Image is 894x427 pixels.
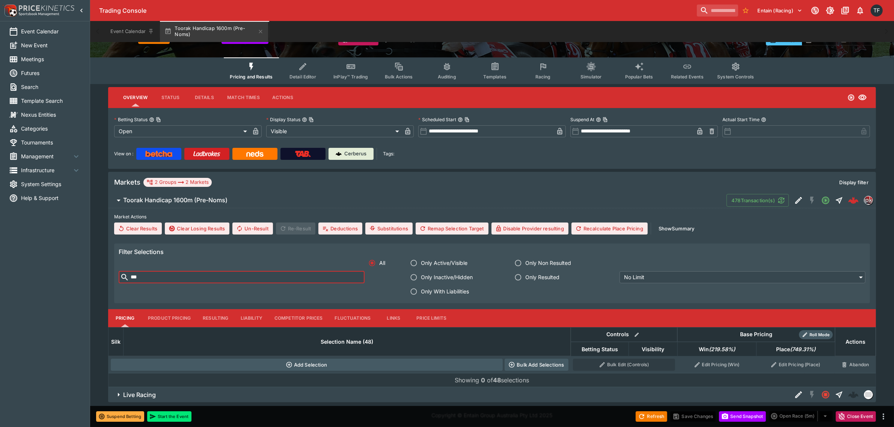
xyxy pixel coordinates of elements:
[142,309,197,327] button: Product Pricing
[864,391,873,399] img: liveracing
[421,273,473,281] span: Only Inactive/Hidden
[21,152,72,160] span: Management
[295,151,311,157] img: TabNZ
[737,330,775,339] div: Base Pricing
[232,223,273,235] span: Un-Result
[329,309,377,327] button: Fluctuations
[792,194,805,207] button: Edit Detail
[835,176,873,188] button: Display filter
[864,390,873,399] div: liveracing
[266,125,402,137] div: Visible
[235,309,268,327] button: Liability
[819,388,832,401] button: Closed
[309,117,314,122] button: Copy To Clipboard
[99,7,694,15] div: Trading Console
[596,117,601,122] button: Suspend AtCopy To Clipboard
[410,309,452,327] button: Price Limits
[329,148,374,160] a: Cerberus
[345,150,367,158] p: Cerberus
[573,345,626,354] span: Betting Status
[580,74,602,80] span: Simulator
[96,411,144,422] button: Suspend Betting
[276,223,315,235] span: Re-Result
[484,74,507,80] span: Templates
[187,89,221,107] button: Details
[289,74,316,80] span: Detail Editor
[853,4,867,17] button: Notifications
[848,195,859,206] div: 0b7eb12e-9983-4c4b-91ca-6037a0971a67
[620,271,865,283] div: No Limit
[21,69,81,77] span: Futures
[21,97,81,105] span: Template Search
[268,309,329,327] button: Competitor Prices
[108,309,142,327] button: Pricing
[717,74,754,80] span: System Controls
[709,345,735,354] em: ( 219.58 %)
[837,359,873,371] button: Abandon
[836,411,876,422] button: Close Event
[571,223,648,235] button: Recalculate Place Pricing
[491,223,568,235] button: Disable Provider resulting
[632,330,642,340] button: Bulk edit
[464,117,470,122] button: Copy To Clipboard
[21,166,72,174] span: Infrastructure
[224,57,760,84] div: Event type filters
[302,117,307,122] button: Display StatusCopy To Clipboard
[197,309,234,327] button: Resulting
[690,345,743,354] span: Win(219.58%)
[864,196,873,205] div: pricekinetics
[119,248,865,256] h6: Filter Selections
[680,359,754,371] button: Edit Pricing (Win)
[571,327,677,342] th: Controls
[156,117,161,122] button: Copy To Clipboard
[21,138,81,146] span: Tournaments
[832,388,846,401] button: Straight
[21,180,81,188] span: System Settings
[2,3,17,18] img: PriceKinetics Logo
[768,345,824,354] span: Place(749.31%)
[835,327,876,356] th: Actions
[697,5,738,17] input: search
[848,195,859,206] img: logo-cerberus--red.svg
[753,5,807,17] button: Select Tenant
[769,411,833,421] div: split button
[193,151,220,157] img: Ladbrokes
[740,5,752,17] button: No Bookmarks
[761,117,766,122] button: Actual Start Time
[149,117,154,122] button: Betting StatusCopy To Clipboard
[114,148,133,160] label: View on :
[799,330,833,339] div: Show/hide Price Roll mode configuration.
[573,359,675,371] button: Bulk Edit (Controls)
[418,116,456,123] p: Scheduled Start
[792,388,805,401] button: Edit Detail
[481,376,485,384] b: 0
[108,387,792,402] button: Live Racing
[858,93,867,102] svg: Visible
[266,89,300,107] button: Actions
[570,116,594,123] p: Suspend At
[230,74,273,80] span: Pricing and Results
[458,117,463,122] button: Scheduled StartCopy To Clipboard
[385,74,413,80] span: Bulk Actions
[221,89,266,107] button: Match Times
[145,151,172,157] img: Betcha
[505,359,568,371] button: Bulk Add Selections via CSV Data
[438,74,456,80] span: Auditing
[493,376,501,384] b: 48
[108,193,727,208] button: Toorak Handicap 1600m (Pre-Noms)
[807,332,833,338] span: Roll Mode
[123,391,156,399] h6: Live Racing
[790,345,816,354] em: ( 749.31 %)
[365,223,413,235] button: Substitutions
[864,196,873,204] img: pricekinetics
[21,111,81,119] span: Nexus Entities
[832,194,846,207] button: Straight
[525,259,571,267] span: Only Non Resulted
[336,151,342,157] img: Cerberus
[114,116,148,123] p: Betting Status
[114,223,162,235] button: Clear Results
[318,223,362,235] button: Deductions
[19,12,59,16] img: Sportsbook Management
[333,74,368,80] span: InPlay™ Trading
[847,94,855,101] svg: Open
